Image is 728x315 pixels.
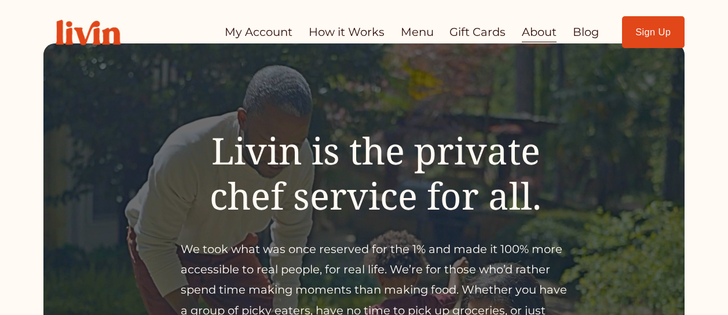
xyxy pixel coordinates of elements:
a: Blog [573,21,599,43]
a: Sign Up [622,16,685,48]
a: Gift Cards [449,21,506,43]
a: About [522,21,557,43]
span: Livin is the private chef service for all. [210,125,550,221]
a: My Account [225,21,292,43]
img: Livin [43,8,133,57]
a: Menu [401,21,434,43]
a: How it Works [309,21,385,43]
